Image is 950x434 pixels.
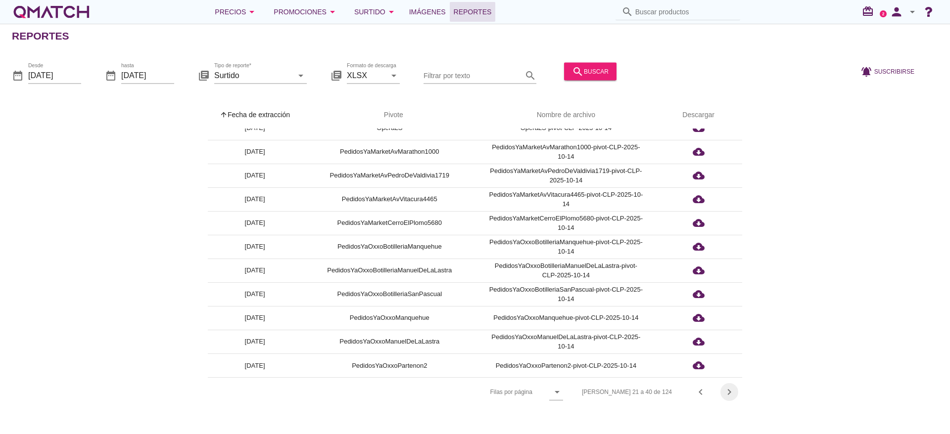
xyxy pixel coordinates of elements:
[302,187,477,211] td: PedidosYaMarketAvVitacura4465
[424,67,522,83] input: Filtrar por texto
[655,101,742,129] th: Descargar: Not sorted.
[477,282,655,306] td: PedidosYaOxxoBotilleriaSanPascual-pivot-CLP-2025-10-14
[121,67,174,83] input: hasta
[385,6,397,18] i: arrow_drop_down
[692,383,710,401] button: Previous page
[302,164,477,187] td: PedidosYaMarketAvPedroDeValdivia1719
[635,4,734,20] input: Buscar productos
[693,193,705,205] i: cloud_download
[723,386,735,398] i: chevron_right
[693,170,705,181] i: cloud_download
[693,336,705,347] i: cloud_download
[302,235,477,259] td: PedidosYaOxxoBotilleriaManquehue
[302,101,477,129] th: Pivote: Not sorted. Activate to sort ascending.
[208,164,302,187] td: [DATE]
[295,69,307,81] i: arrow_drop_down
[695,386,707,398] i: chevron_left
[302,330,477,353] td: PedidosYaOxxoManuelDeLaLastra
[564,62,617,80] button: buscar
[477,330,655,353] td: PedidosYaOxxoManuelDeLaLastra-pivot-CLP-2025-10-14
[346,2,405,22] button: Surtido
[331,69,342,81] i: library_books
[882,11,885,16] text: 2
[354,6,397,18] div: Surtido
[274,6,338,18] div: Promociones
[12,69,24,81] i: date_range
[208,211,302,235] td: [DATE]
[693,359,705,371] i: cloud_download
[409,6,446,18] span: Imágenes
[720,383,738,401] button: Next page
[477,306,655,330] td: PedidosYaOxxoManquehue-pivot-CLP-2025-10-14
[302,282,477,306] td: PedidosYaOxxoBotilleriaSanPascual
[853,62,922,80] button: Suscribirse
[214,67,293,83] input: Tipo de reporte*
[391,378,563,406] div: Filas por página
[551,386,563,398] i: arrow_drop_down
[477,187,655,211] td: PedidosYaMarketAvVitacura4465-pivot-CLP-2025-10-14
[246,6,258,18] i: arrow_drop_down
[215,6,258,18] div: Precios
[198,69,210,81] i: library_books
[693,241,705,253] i: cloud_download
[454,6,492,18] span: Reportes
[208,330,302,353] td: [DATE]
[477,235,655,259] td: PedidosYaOxxoBotilleriaManquehue-pivot-CLP-2025-10-14
[208,101,302,129] th: Fecha de extracción: Sorted ascending. Activate to sort descending.
[874,67,914,76] span: Suscribirse
[12,2,91,22] a: white-qmatch-logo
[302,306,477,330] td: PedidosYaOxxoManquehue
[477,140,655,164] td: PedidosYaMarketAvMarathon1000-pivot-CLP-2025-10-14
[266,2,346,22] button: Promociones
[208,140,302,164] td: [DATE]
[327,6,338,18] i: arrow_drop_down
[302,140,477,164] td: PedidosYaMarketAvMarathon1000
[906,6,918,18] i: arrow_drop_down
[477,164,655,187] td: PedidosYaMarketAvPedroDeValdivia1719-pivot-CLP-2025-10-14
[572,65,609,77] div: buscar
[477,259,655,282] td: PedidosYaOxxoBotilleriaManuelDeLaLastra-pivot-CLP-2025-10-14
[524,69,536,81] i: search
[477,211,655,235] td: PedidosYaMarketCerroElPlomo5680-pivot-CLP-2025-10-14
[302,353,477,377] td: PedidosYaOxxoPartenon2
[220,111,228,119] i: arrow_upward
[207,2,266,22] button: Precios
[208,187,302,211] td: [DATE]
[862,5,878,17] i: redeem
[887,5,906,19] i: person
[208,259,302,282] td: [DATE]
[693,288,705,300] i: cloud_download
[28,67,81,83] input: Desde
[860,65,874,77] i: notifications_active
[477,101,655,129] th: Nombre de archivo: Not sorted.
[208,306,302,330] td: [DATE]
[693,312,705,324] i: cloud_download
[450,2,496,22] a: Reportes
[693,264,705,276] i: cloud_download
[572,65,584,77] i: search
[12,28,69,44] h2: Reportes
[621,6,633,18] i: search
[405,2,450,22] a: Imágenes
[693,217,705,229] i: cloud_download
[302,211,477,235] td: PedidosYaMarketCerroElPlomo5680
[302,259,477,282] td: PedidosYaOxxoBotilleriaManuelDeLaLastra
[208,282,302,306] td: [DATE]
[105,69,117,81] i: date_range
[582,388,672,396] div: [PERSON_NAME] 21 a 40 de 124
[880,10,887,17] a: 2
[208,353,302,377] td: [DATE]
[208,235,302,259] td: [DATE]
[477,353,655,377] td: PedidosYaOxxoPartenon2-pivot-CLP-2025-10-14
[347,67,386,83] input: Formato de descarga
[388,69,400,81] i: arrow_drop_down
[693,146,705,158] i: cloud_download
